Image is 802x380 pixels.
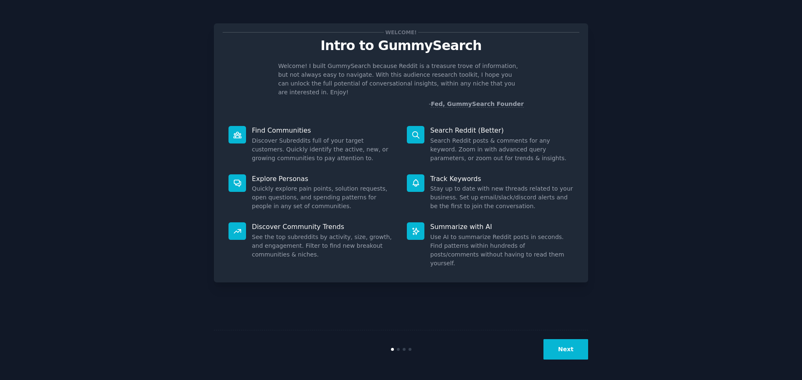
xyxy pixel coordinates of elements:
[223,38,579,53] p: Intro to GummySearch
[252,233,395,259] dd: See the top subreddits by activity, size, growth, and engagement. Filter to find new breakout com...
[543,339,588,360] button: Next
[278,62,524,97] p: Welcome! I built GummySearch because Reddit is a treasure trove of information, but not always ea...
[252,126,395,135] p: Find Communities
[431,101,524,108] a: Fed, GummySearch Founder
[430,126,574,135] p: Search Reddit (Better)
[252,136,395,163] dd: Discover Subreddits full of your target customers. Quickly identify the active, new, or growing c...
[252,222,395,231] p: Discover Community Trends
[429,100,524,108] div: -
[430,174,574,183] p: Track Keywords
[384,28,418,37] span: Welcome!
[430,233,574,268] dd: Use AI to summarize Reddit posts in seconds. Find patterns within hundreds of posts/comments with...
[252,184,395,211] dd: Quickly explore pain points, solution requests, open questions, and spending patterns for people ...
[430,184,574,211] dd: Stay up to date with new threads related to your business. Set up email/slack/discord alerts and ...
[430,222,574,231] p: Summarize with AI
[252,174,395,183] p: Explore Personas
[430,136,574,163] dd: Search Reddit posts & comments for any keyword. Zoom in with advanced query parameters, or zoom o...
